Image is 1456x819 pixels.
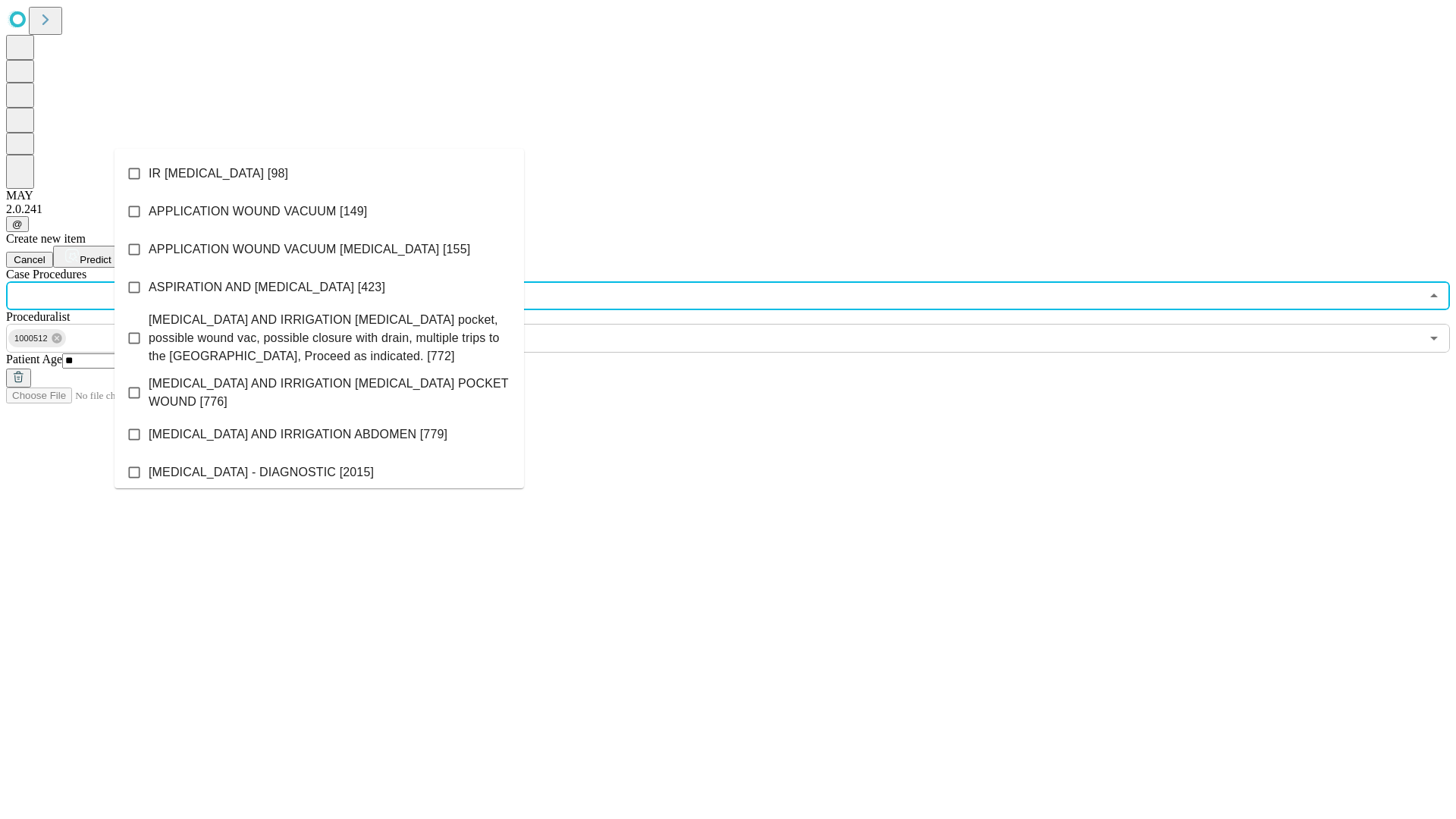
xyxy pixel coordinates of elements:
span: [MEDICAL_DATA] - DIAGNOSTIC [2015] [149,463,374,482]
button: @ [6,216,29,232]
span: Predict [80,254,111,265]
span: [MEDICAL_DATA] AND IRRIGATION ABDOMEN [779] [149,425,447,444]
span: 1000512 [8,330,54,347]
span: ASPIRATION AND [MEDICAL_DATA] [423] [149,278,385,297]
span: APPLICATION WOUND VACUUM [149] [149,202,367,221]
span: Create new item [6,232,86,245]
button: Predict [53,246,123,268]
div: MAY [6,189,1450,202]
span: Cancel [14,254,45,265]
button: Close [1423,285,1445,306]
div: 2.0.241 [6,202,1450,216]
span: Scheduled Procedure [6,268,86,281]
span: @ [12,218,23,230]
button: Open [1423,328,1445,349]
span: [MEDICAL_DATA] AND IRRIGATION [MEDICAL_DATA] POCKET WOUND [776] [149,375,512,411]
span: Patient Age [6,353,62,366]
span: IR [MEDICAL_DATA] [98] [149,165,288,183]
span: Proceduralist [6,310,70,323]
div: 1000512 [8,329,66,347]
span: [MEDICAL_DATA] AND IRRIGATION [MEDICAL_DATA] pocket, possible wound vac, possible closure with dr... [149,311,512,366]
button: Cancel [6,252,53,268]
span: APPLICATION WOUND VACUUM [MEDICAL_DATA] [155] [149,240,470,259]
